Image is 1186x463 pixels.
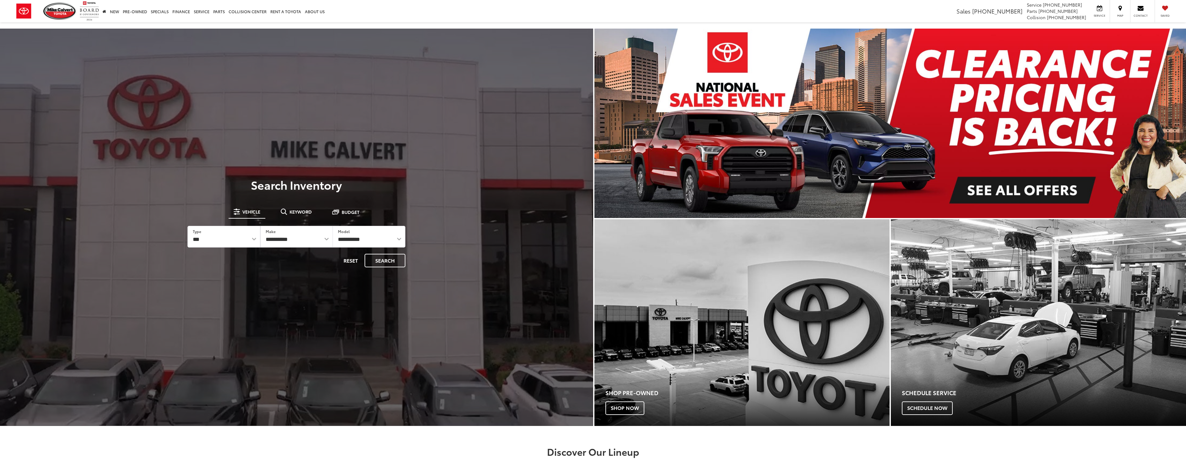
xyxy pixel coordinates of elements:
span: Collision [1027,14,1046,20]
span: Service [1092,14,1107,18]
button: Search [365,254,405,267]
div: Toyota [594,219,890,426]
h2: Discover Our Lineup [372,446,815,457]
span: Shop Now [605,401,644,415]
span: [PHONE_NUMBER] [1047,14,1086,20]
a: Shop Pre-Owned Shop Now [594,219,890,426]
label: Model [338,229,350,234]
span: Budget [342,210,360,214]
span: [PHONE_NUMBER] [1038,8,1078,14]
h3: Search Inventory [26,178,567,191]
span: Sales [956,7,971,15]
span: [PHONE_NUMBER] [1043,2,1082,8]
h4: Shop Pre-Owned [605,390,890,396]
h4: Schedule Service [902,390,1186,396]
label: Type [193,229,201,234]
span: Saved [1158,14,1172,18]
a: Schedule Service Schedule Now [891,219,1186,426]
span: Vehicle [242,210,260,214]
span: Parts [1027,8,1037,14]
img: Mike Calvert Toyota [43,3,77,20]
label: Make [266,229,276,234]
span: Keyword [290,210,312,214]
button: Reset [338,254,363,267]
span: Service [1027,2,1042,8]
span: Contact [1134,14,1148,18]
span: Map [1113,14,1127,18]
span: [PHONE_NUMBER] [972,7,1022,15]
div: Toyota [891,219,1186,426]
span: Schedule Now [902,401,953,415]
